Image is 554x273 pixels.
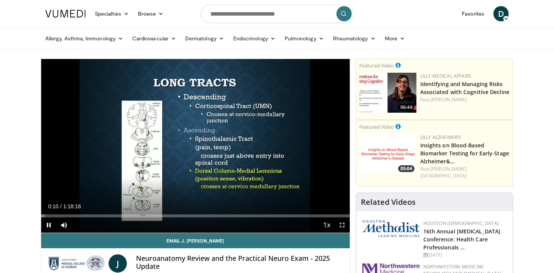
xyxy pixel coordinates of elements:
[398,104,415,111] span: 06:44
[359,62,394,69] small: Featured Video
[423,228,501,251] a: 16th Annual [MEDICAL_DATA] Conference: Health Care Professionals …
[41,217,56,233] button: Pause
[45,10,86,18] img: VuMedi Logo
[359,73,416,113] a: 06:44
[63,203,81,209] span: 1:18:16
[41,59,350,233] video-js: Video Player
[420,134,461,140] a: Lilly Alzheimer’s
[380,31,410,46] a: More
[398,165,415,172] span: 05:04
[229,31,280,46] a: Endocrinology
[90,6,133,21] a: Specialties
[423,220,499,227] a: Houston [DEMOGRAPHIC_DATA]
[359,134,416,174] img: 89d2bcdb-a0e3-4b93-87d8-cca2ef42d978.png.150x105_q85_crop-smart_upscale.png
[133,6,168,21] a: Browse
[60,203,62,209] span: /
[359,134,416,174] a: 05:04
[420,142,509,165] a: Insights on Blood-Based Biomarker Testing for Early-Stage Alzheimer&…
[359,73,416,113] img: fc5f84e2-5eb7-4c65-9fa9-08971b8c96b8.jpg.150x105_q85_crop-smart_upscale.jpg
[201,5,353,23] input: Search topics, interventions
[48,203,58,209] span: 0:10
[328,31,380,46] a: Rheumatology
[280,31,328,46] a: Pulmonology
[319,217,335,233] button: Playback Rate
[423,252,507,259] div: [DATE]
[47,254,106,273] img: Medical College of Georgia - Augusta University
[128,31,181,46] a: Cardiovascular
[457,6,489,21] a: Favorites
[420,96,510,103] div: Feat.
[420,80,509,96] a: Identifying and Managing Risks Associated with Cognitive Decline
[56,217,72,233] button: Mute
[431,96,467,103] a: [PERSON_NAME]
[136,254,343,271] h4: Neuroanatomy Review and the Practical Neuro Exam - 2025 Update
[493,6,509,21] a: D
[420,166,510,179] div: Feat.
[181,31,229,46] a: Dermatology
[420,73,472,79] a: Lilly Medical Affairs
[335,217,350,233] button: Fullscreen
[362,220,420,237] img: 5e4488cc-e109-4a4e-9fd9-73bb9237ee91.png.150x105_q85_autocrop_double_scale_upscale_version-0.2.png
[41,214,350,217] div: Progress Bar
[359,123,394,130] small: Featured Video
[420,166,467,179] a: [PERSON_NAME][GEOGRAPHIC_DATA]
[361,198,416,207] h4: Related Videos
[41,233,350,248] a: Email J. [PERSON_NAME]
[41,31,128,46] a: Allergy, Asthma, Immunology
[109,254,127,273] a: J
